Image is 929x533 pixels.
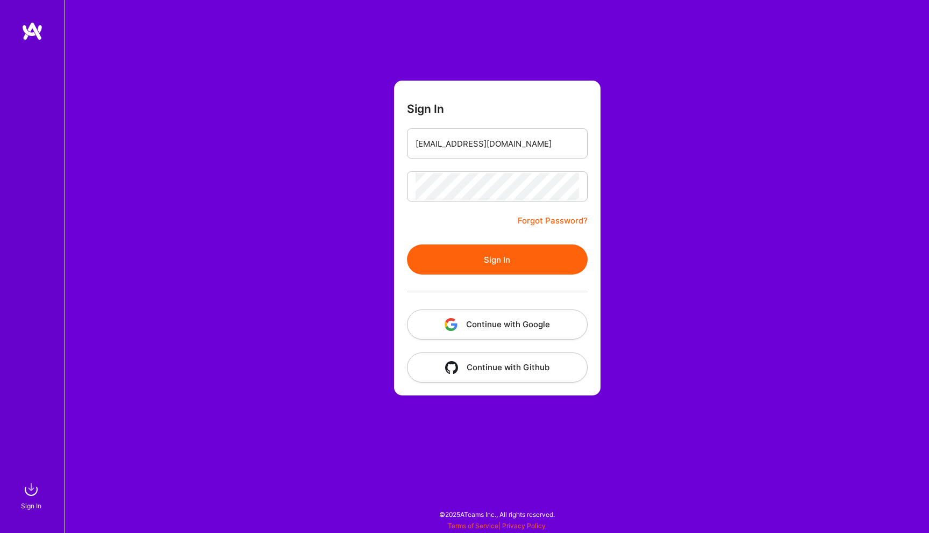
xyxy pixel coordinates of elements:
[20,479,42,500] img: sign in
[448,522,546,530] span: |
[23,479,42,512] a: sign inSign In
[65,501,929,528] div: © 2025 ATeams Inc., All rights reserved.
[22,21,43,41] img: logo
[518,214,588,227] a: Forgot Password?
[407,244,588,275] button: Sign In
[448,522,498,530] a: Terms of Service
[445,361,458,374] img: icon
[502,522,546,530] a: Privacy Policy
[407,102,444,116] h3: Sign In
[407,352,588,383] button: Continue with Github
[445,318,458,331] img: icon
[407,309,588,340] button: Continue with Google
[416,130,579,157] input: Email...
[21,500,41,512] div: Sign In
